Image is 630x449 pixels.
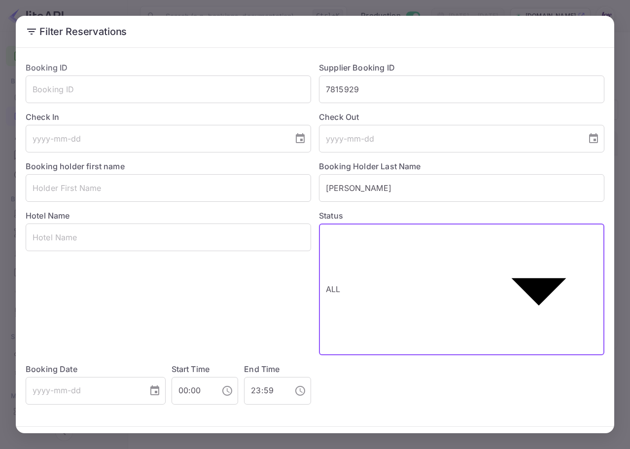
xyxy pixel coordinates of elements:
[172,364,210,374] label: Start Time
[26,377,141,405] input: yyyy-mm-dd
[319,125,580,152] input: yyyy-mm-dd
[319,63,395,73] label: Supplier Booking ID
[26,111,311,123] label: Check In
[244,364,280,374] label: End Time
[584,129,603,149] button: Choose date
[16,16,614,47] h2: Filter Reservations
[26,63,68,73] label: Booking ID
[172,377,214,405] input: hh:mm
[26,125,286,152] input: yyyy-mm-dd
[145,381,165,401] button: Choose date
[217,381,237,401] button: Choose time, selected time is 12:00 AM
[290,381,310,401] button: Choose time, selected time is 11:59 PM
[26,75,311,103] input: Booking ID
[26,161,125,171] label: Booking holder first name
[319,161,421,171] label: Booking Holder Last Name
[319,75,604,103] input: Supplier Booking ID
[319,275,473,303] div: ALL
[244,377,286,405] input: hh:mm
[26,224,311,251] input: Hotel Name
[26,211,70,221] label: Hotel Name
[319,174,604,202] input: Holder Last Name
[26,363,166,375] label: Booking Date
[290,129,310,149] button: Choose date
[319,210,604,222] label: Status
[26,174,311,202] input: Holder First Name
[319,111,604,123] label: Check Out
